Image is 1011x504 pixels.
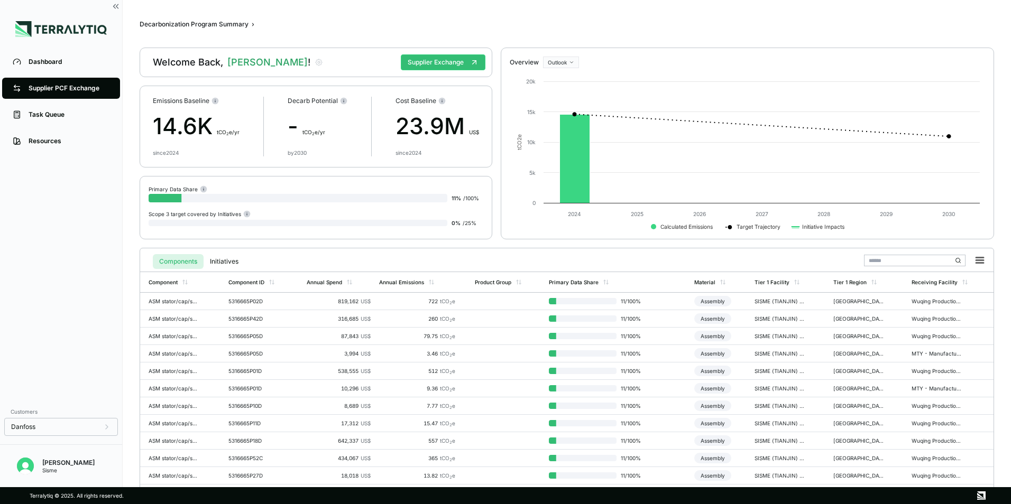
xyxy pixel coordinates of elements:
[880,211,893,217] text: 2029
[755,472,805,479] div: SISME (TIANJIN) ELECTRIC MOTOR CO., - [GEOGRAPHIC_DATA]
[149,333,199,339] div: ASM stator/cap/spacer SH090-3 SISME
[617,455,650,461] span: 11 / 100 %
[379,368,455,374] div: 512
[527,109,536,115] text: 15k
[755,350,805,357] div: SISME (TIANJIN) ELECTRIC MOTOR CO., - [GEOGRAPHIC_DATA]
[379,385,455,391] div: 9.36
[475,279,511,285] div: Product Group
[755,368,805,374] div: SISME (TIANJIN) ELECTRIC MOTOR CO., - [GEOGRAPHIC_DATA]
[833,279,867,285] div: Tier 1 Region
[693,211,705,217] text: 2026
[153,109,240,143] div: 14.6K
[361,420,371,426] span: US$
[755,385,805,391] div: SISME (TIANJIN) ELECTRIC MOTOR CO., - [GEOGRAPHIC_DATA]
[149,279,178,285] div: Component
[361,403,371,409] span: US$
[149,420,199,426] div: ASM stator/cap/spacer SH090-9 SISME
[694,348,731,359] div: Assembly
[449,458,452,462] sub: 2
[755,298,805,304] div: SISME (TIANJIN) ELECTRIC MOTOR CO., - [GEOGRAPHIC_DATA]
[694,453,731,463] div: Assembly
[694,279,715,285] div: Material
[912,455,962,461] div: Wuqing Production CNCO F
[361,455,371,461] span: US$
[149,437,199,444] div: ASM stator/cap/spacer SH105-4 SISME
[149,368,199,374] div: ASM stator/cap/spacer SH090-4 SISME
[228,350,279,357] div: 5316665P05D
[449,405,452,410] sub: 2
[440,350,455,357] span: tCO e
[755,279,789,285] div: Tier 1 Facility
[226,132,229,136] sub: 2
[463,220,476,226] span: / 25 %
[833,455,884,461] div: [GEOGRAPHIC_DATA]
[361,472,371,479] span: US$
[449,423,452,427] sub: 2
[149,185,207,193] div: Primary Data Share
[140,20,249,29] div: Decarbonization Program Summary
[617,472,650,479] span: 11 / 100 %
[396,150,421,156] div: since 2024
[833,420,884,426] div: [GEOGRAPHIC_DATA]
[228,403,279,409] div: 5316665P10D
[694,296,731,306] div: Assembly
[449,475,452,480] sub: 2
[449,388,452,393] sub: 2
[440,333,455,339] span: tCO e
[449,318,452,323] sub: 2
[217,129,240,135] span: t CO e/yr
[396,109,479,143] div: 23.9M
[379,403,455,409] div: 7.77
[228,333,279,339] div: 5316665P05D
[29,58,109,66] div: Dashboard
[288,150,307,156] div: by 2030
[617,420,650,426] span: 11 / 100 %
[204,254,245,269] button: Initiatives
[449,353,452,358] sub: 2
[833,315,884,322] div: [GEOGRAPHIC_DATA]
[228,315,279,322] div: 5316665P42D
[532,200,536,206] text: 0
[755,315,805,322] div: SISME (TIANJIN) ELECTRIC MOTOR CO., - [GEOGRAPHIC_DATA]
[361,298,371,304] span: US$
[288,109,347,143] div: -
[379,455,455,461] div: 365
[149,472,199,479] div: ASM stator/cap/spacer SH140-7 SISME
[153,254,204,269] button: Components
[516,134,522,150] text: tCO e
[755,437,805,444] div: SISME (TIANJIN) ELECTRIC MOTOR CO., - [GEOGRAPHIC_DATA]
[288,97,347,105] div: Decarb Potential
[307,333,370,339] div: 87,843
[833,298,884,304] div: [GEOGRAPHIC_DATA]
[228,455,279,461] div: 5316665P52C
[228,279,264,285] div: Component ID
[361,350,371,357] span: US$
[228,420,279,426] div: 5316665P11D
[755,420,805,426] div: SISME (TIANJIN) ELECTRIC MOTOR CO., - [GEOGRAPHIC_DATA]
[252,20,254,29] span: ›
[440,315,455,322] span: tCO e
[449,301,452,305] sub: 2
[912,437,962,444] div: Wuqing Production CNCO F
[694,331,731,341] div: Assembly
[833,368,884,374] div: [GEOGRAPHIC_DATA]
[617,385,650,391] span: 11 / 100 %
[440,368,455,374] span: tCO e
[42,459,95,467] div: [PERSON_NAME]
[543,57,579,68] button: Outlook
[361,368,371,374] span: US$
[149,350,199,357] div: ASM stator/cap/spacer SH090-3 SISME
[228,472,279,479] div: 5316665P27D
[307,368,370,374] div: 538,555
[379,298,455,304] div: 722
[307,437,370,444] div: 642,337
[617,350,650,357] span: 11 / 100 %
[694,400,731,411] div: Assembly
[510,58,539,67] div: Overview
[29,84,109,92] div: Supplier PCF Exchange
[440,472,455,479] span: tCO e
[153,56,310,69] div: Welcome Back,
[149,385,199,391] div: ASM stator/cap/spacer SH090-4 SISME
[15,21,107,37] img: Logo
[617,315,650,322] span: 11 / 100 %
